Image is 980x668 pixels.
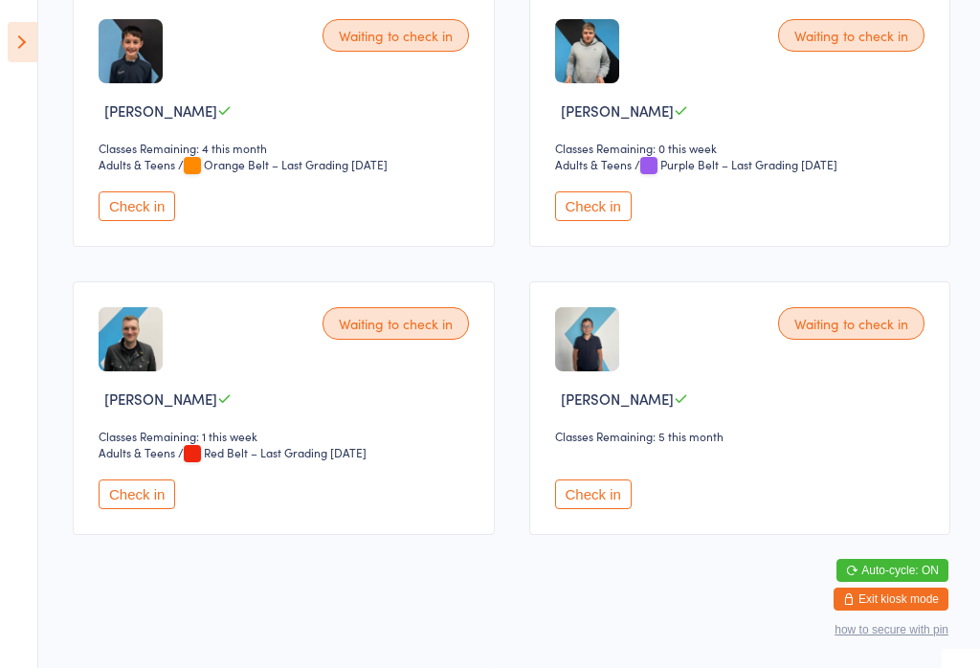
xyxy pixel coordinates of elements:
[555,191,632,221] button: Check in
[555,307,619,371] img: image1719413744.png
[561,100,674,121] span: [PERSON_NAME]
[561,389,674,409] span: [PERSON_NAME]
[178,444,367,460] span: / Red Belt – Last Grading [DATE]
[635,156,837,172] span: / Purple Belt – Last Grading [DATE]
[99,479,175,509] button: Check in
[835,623,948,636] button: how to secure with pin
[323,307,469,340] div: Waiting to check in
[555,479,632,509] button: Check in
[836,559,948,582] button: Auto-cycle: ON
[99,191,175,221] button: Check in
[99,307,163,371] img: image1646164696.png
[99,444,175,460] div: Adults & Teens
[99,140,475,156] div: Classes Remaining: 4 this month
[778,307,924,340] div: Waiting to check in
[555,19,619,83] img: image1708543879.png
[178,156,388,172] span: / Orange Belt – Last Grading [DATE]
[104,389,217,409] span: [PERSON_NAME]
[99,19,163,83] img: image1741025721.png
[323,19,469,52] div: Waiting to check in
[555,428,931,444] div: Classes Remaining: 5 this month
[104,100,217,121] span: [PERSON_NAME]
[99,156,175,172] div: Adults & Teens
[834,588,948,611] button: Exit kiosk mode
[778,19,924,52] div: Waiting to check in
[555,156,632,172] div: Adults & Teens
[555,140,931,156] div: Classes Remaining: 0 this week
[99,428,475,444] div: Classes Remaining: 1 this week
